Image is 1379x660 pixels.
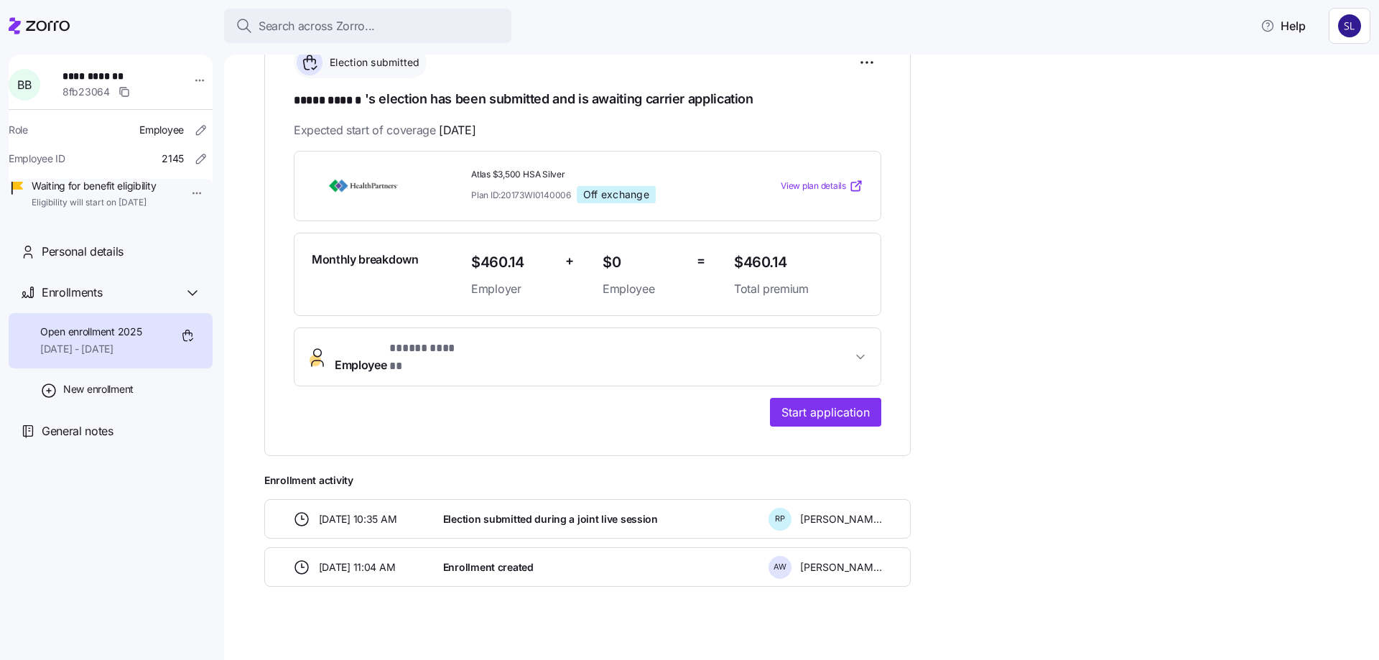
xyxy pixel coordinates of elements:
span: $460.14 [734,251,863,274]
span: Start application [781,404,870,421]
span: A W [774,563,786,571]
span: Employer [471,280,554,298]
span: General notes [42,422,113,440]
span: [PERSON_NAME] [800,512,882,526]
span: Enrollment activity [264,473,911,488]
span: [DATE] 11:04 AM [319,560,396,575]
button: Search across Zorro... [224,9,511,43]
span: Waiting for benefit eligibility [32,179,156,193]
img: HealthPartners [312,169,415,203]
span: Plan ID: 20173WI0140006 [471,189,571,201]
span: Search across Zorro... [259,17,375,35]
span: $0 [603,251,685,274]
span: + [565,251,574,271]
span: B B [17,79,31,90]
span: Employee [335,340,467,374]
span: Enrollments [42,284,102,302]
span: Enrollment created [443,560,534,575]
button: Help [1249,11,1317,40]
span: $460.14 [471,251,554,274]
span: R P [775,515,785,523]
span: Election submitted [325,55,420,70]
button: Start application [770,398,881,427]
span: Help [1260,17,1306,34]
span: 8fb23064 [62,85,110,99]
span: Election submitted during a joint live session [443,512,658,526]
span: Total premium [734,280,863,298]
span: Expected start of coverage [294,121,475,139]
h1: 's election has been submitted and is awaiting carrier application [294,90,881,110]
span: Eligibility will start on [DATE] [32,197,156,209]
span: Employee ID [9,152,65,166]
span: = [697,251,705,271]
span: Role [9,123,28,137]
span: [DATE] - [DATE] [40,342,141,356]
span: 2145 [162,152,184,166]
span: [PERSON_NAME] [800,560,882,575]
span: Personal details [42,243,124,261]
img: 9541d6806b9e2684641ca7bfe3afc45a [1338,14,1361,37]
span: [DATE] [439,121,475,139]
span: Employee [603,280,685,298]
span: New enrollment [63,382,134,396]
span: Open enrollment 2025 [40,325,141,339]
span: Atlas $3,500 HSA Silver [471,169,723,181]
span: [DATE] 10:35 AM [319,512,397,526]
span: View plan details [781,180,846,193]
span: Monthly breakdown [312,251,419,269]
a: View plan details [781,179,863,193]
span: Employee [139,123,184,137]
span: Off exchange [583,188,649,201]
